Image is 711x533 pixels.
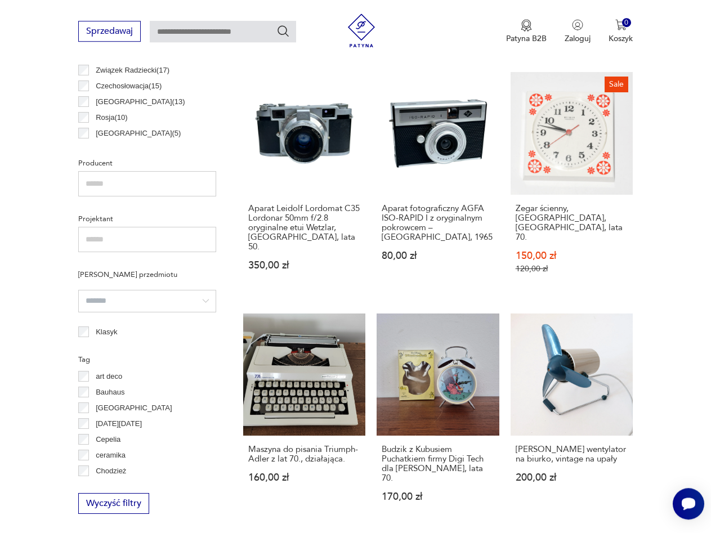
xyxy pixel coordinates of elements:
p: 120,00 zł [516,264,628,274]
p: [DATE][DATE] [96,418,142,430]
iframe: Smartsupp widget button [673,488,704,519]
div: 0 [622,18,632,28]
a: SaleZegar ścienny, Weimar, Niemcy, lata 70.Zegar ścienny, [GEOGRAPHIC_DATA], [GEOGRAPHIC_DATA], l... [511,72,633,295]
p: 80,00 zł [382,251,494,261]
img: Patyna - sklep z meblami i dekoracjami vintage [345,14,378,47]
button: Patyna B2B [506,19,547,44]
p: [GEOGRAPHIC_DATA] [96,402,172,414]
p: 170,00 zł [382,492,494,501]
h3: Zegar ścienny, [GEOGRAPHIC_DATA], [GEOGRAPHIC_DATA], lata 70. [516,204,628,242]
p: Czechosłowacja ( 15 ) [96,80,162,92]
button: Zaloguj [565,19,591,44]
p: Tag [78,353,216,366]
a: Sprzedawaj [78,28,141,36]
p: Chodzież [96,465,126,477]
h3: Budzik z Kubusiem Puchatkiem firmy Digi Tech dla [PERSON_NAME], lata 70. [382,445,494,483]
p: [GEOGRAPHIC_DATA] ( 5 ) [96,127,181,140]
p: Bauhaus [96,386,124,398]
a: Aparat fotograficzny AGFA ISO-RAPID I z oryginalnym pokrowcem – Niemcy, 1965Aparat fotograficzny ... [377,72,499,295]
p: 160,00 zł [248,473,360,482]
h3: Maszyna do pisania Triumph-Adler z lat 70., działająca. [248,445,360,464]
p: Zaloguj [565,33,591,44]
h3: Aparat Leidolf Lordomat C35 Lordonar 50mm f/2.8 oryginalne etui Wetzlar, [GEOGRAPHIC_DATA], lata 50. [248,204,360,252]
p: 350,00 zł [248,261,360,270]
p: Producent [78,157,216,169]
p: ceramika [96,449,126,462]
a: Budzik z Kubusiem Puchatkiem firmy Digi Tech dla Walt Disney, lata 70.Budzik z Kubusiem Puchatkie... [377,313,499,523]
p: art deco [96,370,122,383]
h3: [PERSON_NAME] wentylator na biurko, vintage na upały [516,445,628,464]
button: 0Koszyk [609,19,633,44]
h3: Aparat fotograficzny AGFA ISO-RAPID I z oryginalnym pokrowcem – [GEOGRAPHIC_DATA], 1965 [382,204,494,242]
p: Cepelia [96,433,120,446]
p: [GEOGRAPHIC_DATA] ( 13 ) [96,96,185,108]
p: Koszyk [609,33,633,44]
p: Projektant [78,213,216,225]
a: Ikona medaluPatyna B2B [506,19,547,44]
button: Sprzedawaj [78,21,141,42]
p: Ćmielów [96,481,124,493]
img: Ikonka użytkownika [572,19,583,30]
p: Rosja ( 10 ) [96,111,127,124]
button: Wyczyść filtry [78,493,149,514]
p: Związek Radziecki ( 17 ) [96,64,169,77]
img: Ikona koszyka [615,19,627,30]
a: Aparat Leidolf Lordomat C35 Lordonar 50mm f/2.8 oryginalne etui Wetzlar, Niemcy, lata 50.Aparat L... [243,72,365,295]
p: Klasyk [96,326,117,338]
p: Patyna B2B [506,33,547,44]
button: Szukaj [276,24,290,38]
p: 200,00 zł [516,473,628,482]
p: [PERSON_NAME] przedmiotu [78,268,216,281]
img: Ikona medalu [521,19,532,32]
a: Wiatraczek wentylator na biurko, vintage na upały[PERSON_NAME] wentylator na biurko, vintage na u... [511,313,633,523]
a: Maszyna do pisania Triumph-Adler z lat 70., działająca.Maszyna do pisania Triumph-Adler z lat 70.... [243,313,365,523]
p: Włochy ( 4 ) [96,143,129,155]
p: 150,00 zł [516,251,628,261]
